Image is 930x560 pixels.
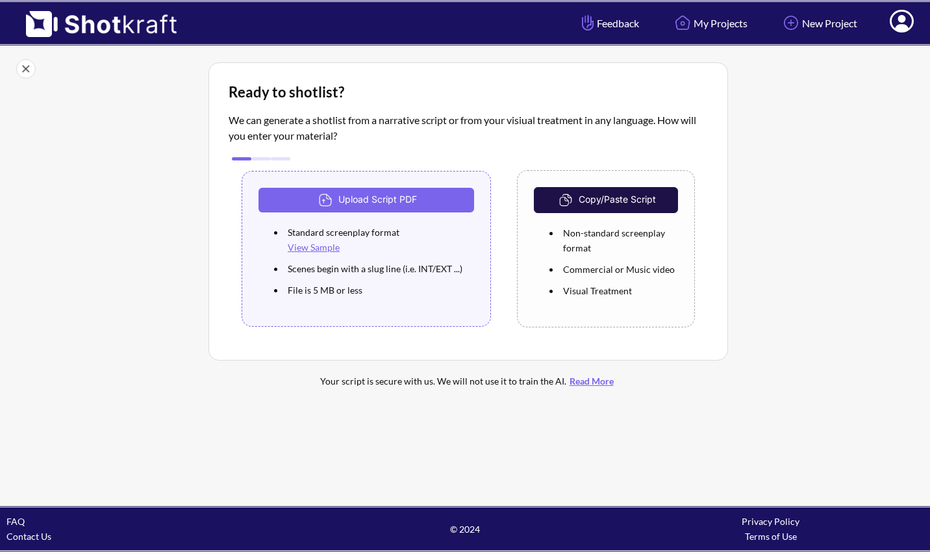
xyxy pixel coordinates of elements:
div: Terms of Use [618,529,924,544]
li: Non-standard screenplay format [560,222,678,259]
div: Ready to shotlist? [229,83,708,102]
img: CopyAndPaste Icon [556,190,579,210]
a: View Sample [288,242,340,253]
img: Add Icon [780,12,802,34]
span: Feedback [579,16,639,31]
li: Visual Treatment [560,280,678,301]
a: My Projects [662,6,757,40]
a: Read More [566,375,617,387]
img: Home Icon [672,12,694,34]
img: Hand Icon [579,12,597,34]
a: New Project [770,6,867,40]
div: Privacy Policy [618,514,924,529]
div: Your script is secure with us. We will not use it to train the AI. [260,374,676,388]
li: Commercial or Music video [560,259,678,280]
a: FAQ [6,516,25,527]
a: Contact Us [6,531,51,542]
li: Scenes begin with a slug line (i.e. INT/EXT ...) [284,258,474,279]
li: Standard screenplay format [284,222,474,258]
img: Close Icon [16,59,36,79]
img: Upload Icon [316,190,338,210]
p: We can generate a shotlist from a narrative script or from your visiual treatment in any language... [229,112,708,144]
button: Copy/Paste Script [534,187,678,213]
li: File is 5 MB or less [284,279,474,301]
button: Upload Script PDF [258,188,474,212]
span: © 2024 [312,522,618,537]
